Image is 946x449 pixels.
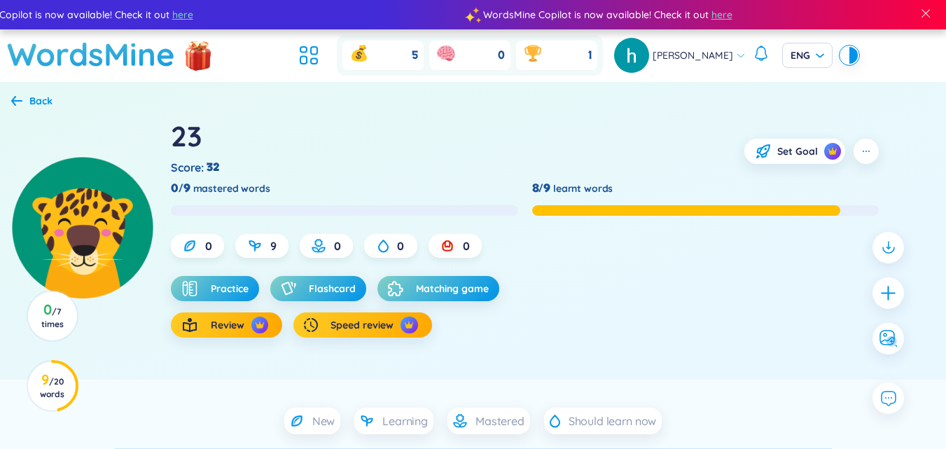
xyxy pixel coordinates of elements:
span: Review [211,318,244,332]
span: Flashcard [309,282,356,296]
span: 1 [588,48,592,63]
span: ENG [791,48,824,62]
img: crown icon [828,146,837,156]
div: 8/9 [532,181,551,196]
img: avatar [614,38,649,73]
span: Set Goal [777,144,818,158]
span: mastered words [193,181,270,196]
a: WordsMine [7,29,175,79]
span: New [312,413,335,429]
img: crown icon [255,320,265,330]
span: 5 [412,48,418,63]
span: 9 [270,238,277,254]
div: Back [29,93,53,109]
button: Flashcard [270,276,366,301]
span: 0 [205,238,212,254]
span: Matching game [416,282,489,296]
span: 0 [334,238,341,254]
span: Learning [382,413,428,429]
span: Should learn now [569,413,656,429]
span: 32 [207,160,219,175]
span: here [169,7,190,22]
span: Speed review [331,318,394,332]
button: Matching game [377,276,499,301]
span: 0 [397,238,404,254]
button: Practice [171,276,259,301]
button: Speed reviewcrown icon [293,312,431,338]
img: crown icon [404,320,414,330]
button: Set Goalcrown icon [744,139,845,164]
div: 0/9 [171,181,190,196]
span: / 7 times [41,306,64,329]
div: 23 [171,117,201,155]
span: learnt words [553,181,613,196]
button: Reviewcrown icon [171,312,282,338]
span: 0 [463,238,470,254]
span: Mastered [475,413,524,429]
span: here [709,7,730,22]
span: / 20 words [40,376,64,399]
div: Score : [171,160,222,175]
a: Back [11,96,53,109]
span: 0 [498,48,505,63]
span: Practice [211,282,249,296]
span: [PERSON_NAME] [653,48,733,63]
a: avatar [614,38,653,73]
span: plus [879,284,897,302]
h3: 0 [36,304,68,329]
img: flashSalesIcon.a7f4f837.png [184,34,212,76]
h3: 9 [36,374,68,399]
